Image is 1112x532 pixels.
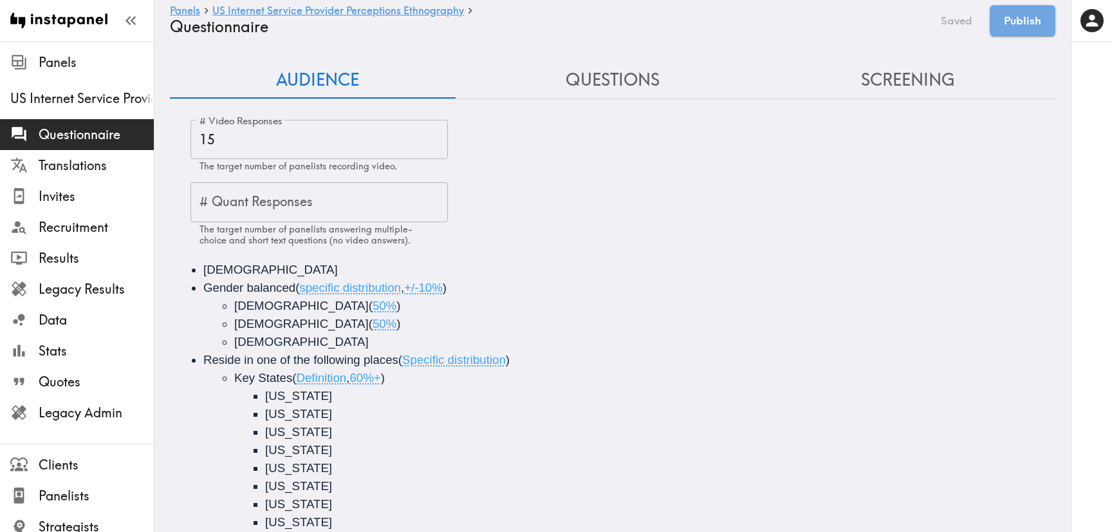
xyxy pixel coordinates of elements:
span: Key States [234,371,292,385]
span: specific distribution [299,281,401,294]
span: US Internet Service Provider Perceptions Ethnography [10,90,154,108]
span: [US_STATE] [265,479,332,493]
span: ( [295,281,299,294]
span: [DEMOGRAPHIC_DATA] [234,299,369,312]
button: Questions [465,62,761,99]
span: [US_STATE] [265,497,332,511]
span: Definition [296,371,346,385]
span: Clients [39,456,154,474]
span: [US_STATE] [265,425,332,439]
span: ) [381,371,385,385]
span: ) [506,353,510,366]
span: Questionnaire [39,126,154,144]
span: Gender balanced [203,281,295,294]
span: Specific distribution [402,353,506,366]
span: ) [396,299,400,312]
span: Quotes [39,373,154,391]
span: [US_STATE] [265,389,332,403]
span: ( [369,317,373,330]
button: Screening [760,62,1055,99]
span: 60%+ [349,371,380,385]
span: , [401,281,404,294]
span: [US_STATE] [265,407,332,421]
span: ( [292,371,296,385]
label: # Video Responses [199,114,283,128]
h4: Questionnaire [170,17,923,36]
span: , [346,371,349,385]
span: [DEMOGRAPHIC_DATA] [234,335,369,348]
span: Panelists [39,487,154,505]
span: The target number of panelists answering multiple-choice and short text questions (no video answe... [199,223,412,246]
button: Audience [170,62,465,99]
span: ( [398,353,402,366]
span: [DEMOGRAPHIC_DATA] [234,317,369,330]
span: Translations [39,157,154,175]
div: Questionnaire Audience/Questions/Screening Tab Navigation [170,62,1055,99]
span: Data [39,311,154,329]
span: [US_STATE] [265,461,332,475]
span: Panels [39,53,154,71]
span: ) [396,317,400,330]
span: Invites [39,187,154,205]
span: Legacy Admin [39,404,154,422]
span: Recruitment [39,218,154,236]
span: Reside in one of the following places [203,353,398,366]
span: [DEMOGRAPHIC_DATA] [203,263,338,276]
span: The target number of panelists recording video. [199,160,397,172]
span: Stats [39,342,154,360]
span: +/-10% [404,281,443,294]
button: Publish [990,5,1055,36]
span: ) [443,281,447,294]
span: ( [369,299,373,312]
span: Results [39,249,154,267]
a: Panels [170,5,200,17]
span: [US_STATE] [265,515,332,529]
span: 50% [373,299,396,312]
span: 50% [373,317,396,330]
span: [US_STATE] [265,443,332,457]
span: Legacy Results [39,280,154,298]
a: US Internet Service Provider Perceptions Ethnography [212,5,464,17]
